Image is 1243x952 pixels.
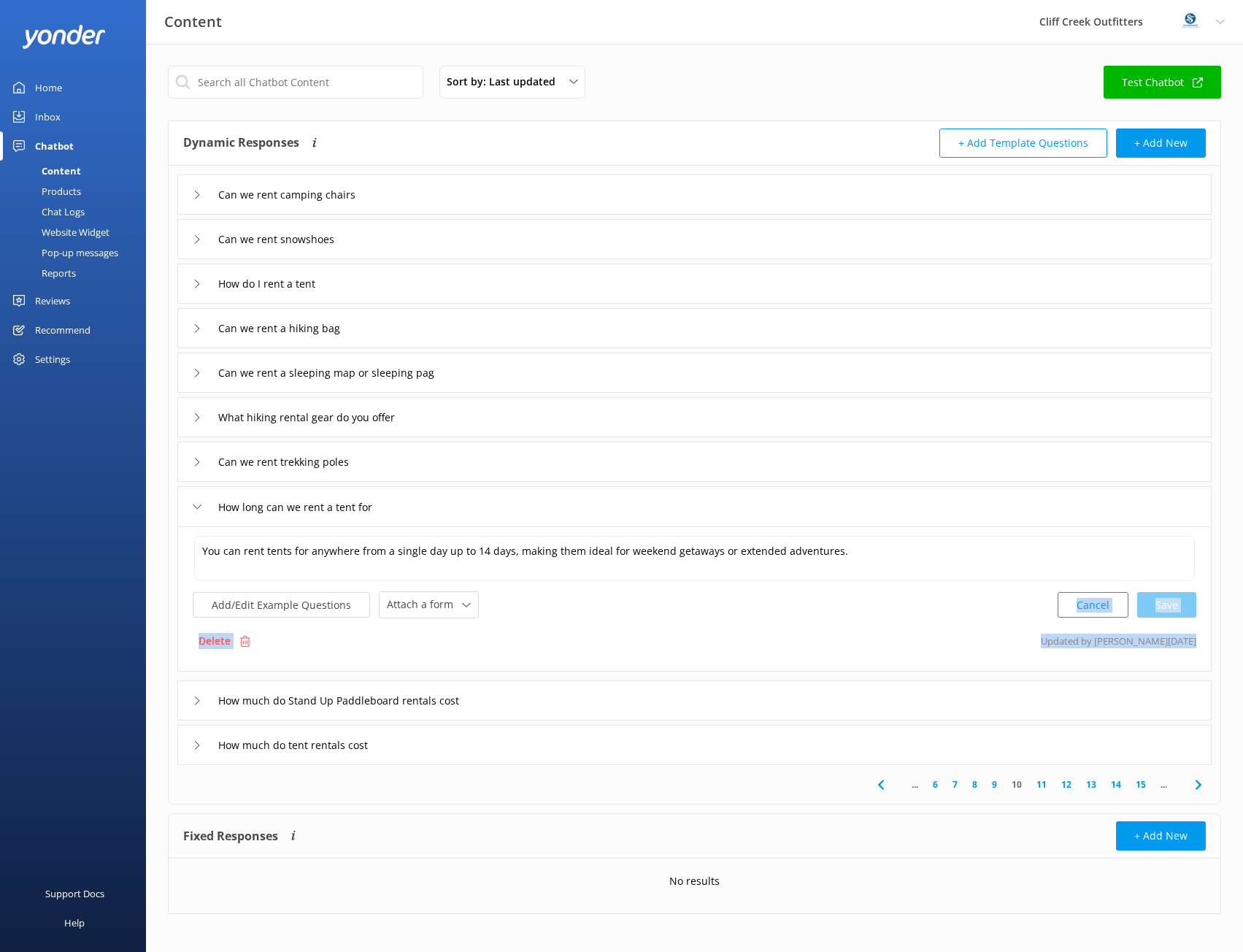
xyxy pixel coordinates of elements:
a: Chat Logs [9,201,146,222]
div: Chat Logs [9,201,85,222]
button: + Add New [1116,821,1206,851]
a: 10 [1004,778,1029,791]
span: ... [904,778,925,791]
img: yonder-white-logo.png [22,25,106,49]
p: No results [669,873,720,889]
a: 13 [1079,778,1104,791]
a: 9 [985,778,1004,791]
a: 6 [925,778,945,791]
div: Recommend [35,315,91,345]
div: Help [64,908,85,937]
a: 7 [945,778,965,791]
input: Search all Chatbot Content [168,66,423,99]
div: Products [9,181,81,201]
span: Sort by: Last updated [447,74,564,90]
span: Attach a form [387,596,462,613]
p: Updated by [PERSON_NAME] [DATE] [1041,627,1196,655]
textarea: You can rent tents for anywhere from a single day up to 14 days, making them ideal for weekend ge... [194,536,1195,581]
div: Home [35,73,62,102]
a: 12 [1054,778,1079,791]
a: Website Widget [9,222,146,242]
div: Inbox [35,102,61,131]
div: Chatbot [35,131,74,161]
a: Content [9,161,146,181]
img: 832-1757196605.png [1179,11,1201,33]
div: Settings [35,345,70,374]
h4: Fixed Responses [183,821,278,851]
a: 11 [1029,778,1054,791]
div: Reports [9,263,76,283]
h4: Dynamic Responses [183,128,299,158]
button: Add/Edit Example Questions [193,592,370,618]
a: Pop-up messages [9,242,146,263]
a: Reports [9,263,146,283]
button: Cancel [1058,592,1128,618]
a: 15 [1128,778,1153,791]
a: 8 [965,778,985,791]
button: + Add New [1116,128,1206,158]
a: 14 [1104,778,1128,791]
a: Test Chatbot [1104,66,1221,99]
h3: Content [164,10,222,34]
div: Reviews [35,286,70,315]
a: Products [9,181,146,201]
div: Pop-up messages [9,242,118,263]
div: Website Widget [9,222,109,242]
div: Support Docs [45,879,104,908]
button: + Add Template Questions [939,128,1107,158]
span: ... [1153,778,1174,791]
p: Delete [199,633,231,649]
div: Content [9,161,81,181]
